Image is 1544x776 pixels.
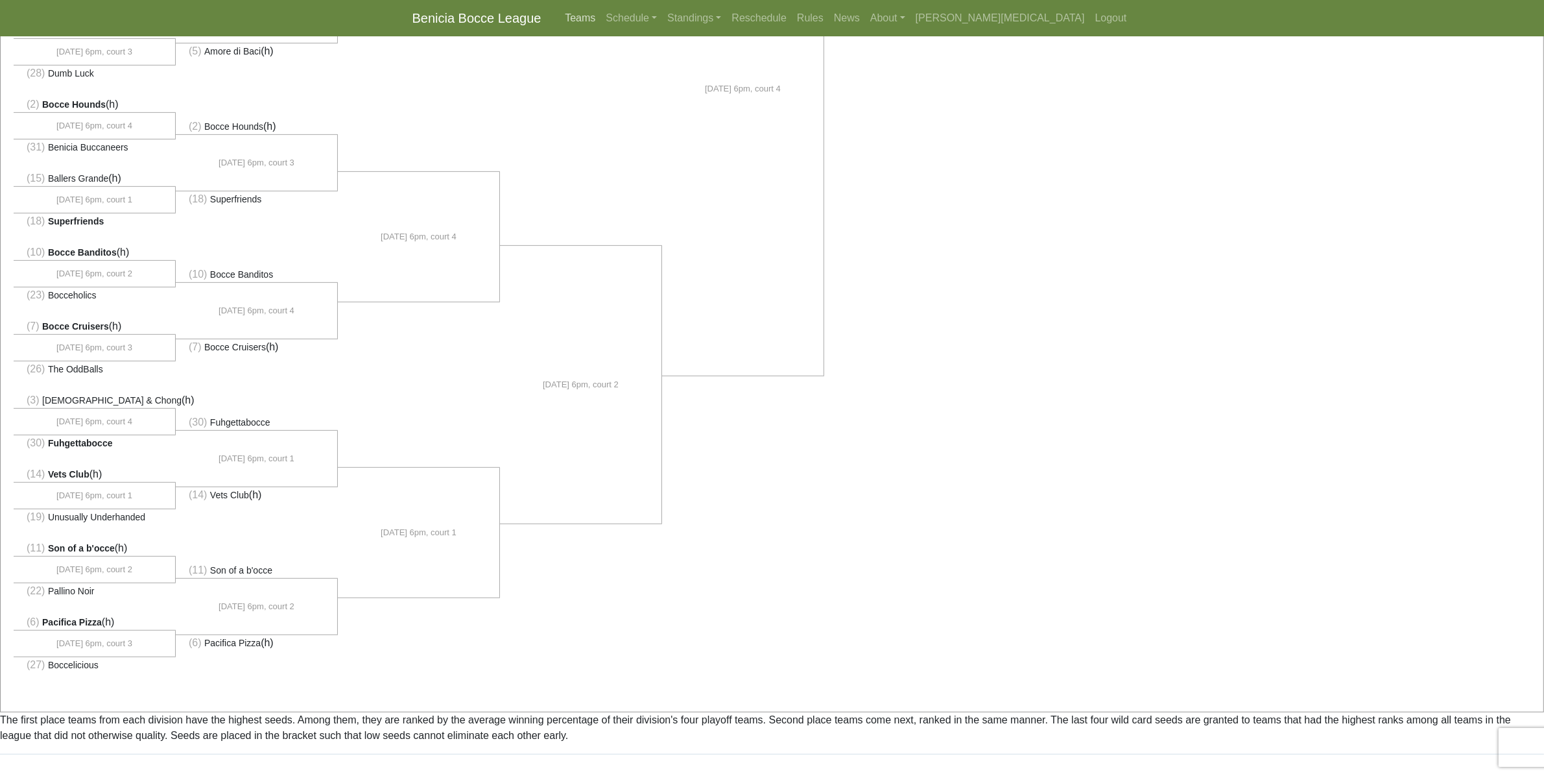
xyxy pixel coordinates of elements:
[42,99,106,110] span: Bocce Hounds
[1090,5,1132,31] a: Logout
[381,230,457,243] span: [DATE] 6pm, court 4
[42,395,182,406] span: [DEMOGRAPHIC_DATA] & Chong
[726,5,792,31] a: Reschedule
[42,617,102,627] span: Pacifica Pizza
[27,437,45,448] span: (30)
[27,542,45,553] span: (11)
[14,393,176,409] li: (h)
[176,635,338,651] li: (h)
[412,5,541,31] a: Benicia Bocce League
[27,468,45,479] span: (14)
[219,452,294,465] span: [DATE] 6pm, court 1
[705,82,781,95] span: [DATE] 6pm, court 4
[219,600,294,613] span: [DATE] 6pm, court 2
[27,67,45,79] span: (28)
[210,194,261,204] span: Superfriends
[189,193,207,204] span: (18)
[189,341,202,352] span: (7)
[48,247,117,258] span: Bocce Banditos
[27,141,45,152] span: (31)
[662,5,726,31] a: Standings
[48,543,115,553] span: Son of a b'occe
[204,638,261,648] span: Pacifica Pizza
[48,438,113,448] span: Fuhgettabocce
[210,417,270,428] span: Fuhgettabocce
[27,99,40,110] span: (2)
[48,469,89,479] span: Vets Club
[56,637,132,650] span: [DATE] 6pm, court 3
[189,637,202,648] span: (6)
[48,216,104,226] span: Superfriends
[27,173,45,184] span: (15)
[600,5,662,31] a: Schedule
[865,5,910,31] a: About
[204,46,261,56] span: Amore di Baci
[176,487,338,503] li: (h)
[48,142,128,152] span: Benicia Buccaneers
[14,614,176,631] li: (h)
[189,121,202,132] span: (2)
[381,526,457,539] span: [DATE] 6pm, court 1
[219,304,294,317] span: [DATE] 6pm, court 4
[176,119,338,135] li: (h)
[56,119,132,132] span: [DATE] 6pm, court 4
[56,563,132,576] span: [DATE] 6pm, court 2
[27,247,45,258] span: (10)
[829,5,865,31] a: News
[27,321,40,332] span: (7)
[792,5,829,31] a: Rules
[27,289,45,300] span: (23)
[204,342,266,352] span: Bocce Cruisers
[543,378,619,391] span: [DATE] 6pm, court 2
[910,5,1090,31] a: [PERSON_NAME][MEDICAL_DATA]
[27,659,45,670] span: (27)
[48,68,94,79] span: Dumb Luck
[56,45,132,58] span: [DATE] 6pm, court 3
[27,363,45,374] span: (26)
[56,193,132,206] span: [DATE] 6pm, court 1
[210,490,249,500] span: Vets Club
[210,565,272,576] span: Son of a b'occe
[56,267,132,280] span: [DATE] 6pm, court 2
[210,269,273,280] span: Bocce Banditos
[176,339,338,355] li: (h)
[14,540,176,557] li: (h)
[56,489,132,502] span: [DATE] 6pm, court 1
[42,321,109,332] span: Bocce Cruisers
[48,364,103,374] span: The OddBalls
[189,269,207,280] span: (10)
[204,121,263,132] span: Bocce Hounds
[27,394,40,406] span: (3)
[27,585,45,596] span: (22)
[560,5,600,31] a: Teams
[56,341,132,354] span: [DATE] 6pm, court 3
[189,45,202,56] span: (5)
[14,245,176,261] li: (h)
[27,616,40,627] span: (6)
[219,156,294,169] span: [DATE] 6pm, court 3
[14,171,176,187] li: (h)
[27,511,45,522] span: (19)
[14,319,176,335] li: (h)
[27,215,45,226] span: (18)
[189,489,207,500] span: (14)
[48,586,95,596] span: Pallino Noir
[48,660,99,670] span: Boccelicious
[176,43,338,59] li: (h)
[189,564,207,576] span: (11)
[14,467,176,483] li: (h)
[56,415,132,428] span: [DATE] 6pm, court 4
[48,290,97,300] span: Bocceholics
[14,97,176,113] li: (h)
[48,173,108,184] span: Ballers Grande
[48,512,145,522] span: Unusually Underhanded
[189,417,207,428] span: (30)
